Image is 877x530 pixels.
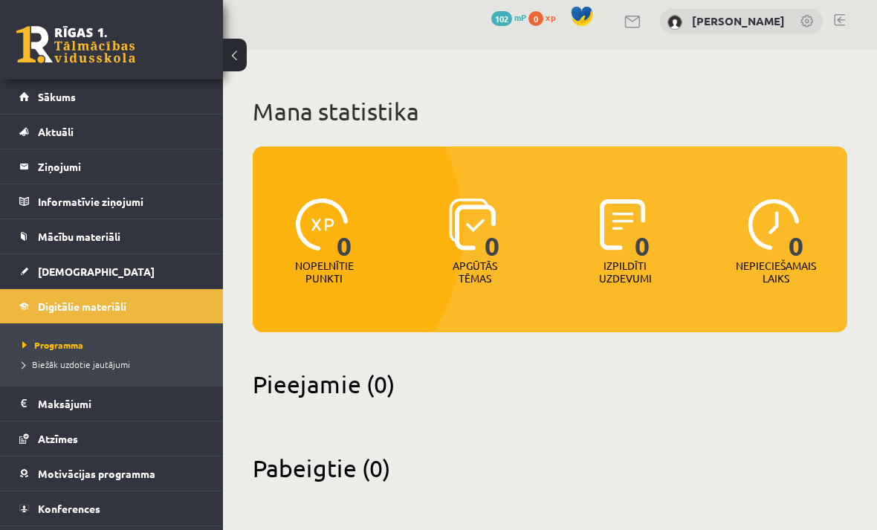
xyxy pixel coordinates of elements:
[491,11,526,23] a: 102 mP
[19,456,204,491] a: Motivācijas programma
[22,338,208,352] a: Programma
[38,265,155,278] span: [DEMOGRAPHIC_DATA]
[38,230,120,243] span: Mācību materiāli
[38,125,74,138] span: Aktuāli
[19,254,204,288] a: [DEMOGRAPHIC_DATA]
[38,387,204,421] legend: Maksājumi
[22,339,83,351] span: Programma
[19,114,204,149] a: Aktuāli
[16,26,135,63] a: Rīgas 1. Tālmācības vidusskola
[446,259,504,285] p: Apgūtās tēmas
[296,198,348,251] img: icon-xp-0682a9bc20223a9ccc6f5883a126b849a74cddfe5390d2b41b4391c66f2066e7.svg
[528,11,543,26] span: 0
[19,149,204,184] a: Ziņojumi
[692,13,785,28] a: [PERSON_NAME]
[38,300,126,313] span: Digitālie materiāli
[38,90,76,103] span: Sākums
[491,11,512,26] span: 102
[38,184,204,219] legend: Informatīvie ziņojumi
[748,198,800,251] img: icon-clock-7be60019b62300814b6bd22b8e044499b485619524d84068768e800edab66f18.svg
[38,467,155,480] span: Motivācijas programma
[19,184,204,219] a: Informatīvie ziņojumi
[38,432,78,445] span: Atzīmes
[600,198,646,251] img: icon-completed-tasks-ad58ae20a441b2904462921112bc710f1caf180af7a3daa7317a5a94f2d26646.svg
[19,421,204,456] a: Atzīmes
[528,11,563,23] a: 0 xp
[22,358,208,371] a: Biežāk uzdotie jautājumi
[337,198,352,259] span: 0
[667,15,682,30] img: Sofija Starovoitova
[253,369,847,398] h2: Pieejamie (0)
[295,259,354,285] p: Nopelnītie punkti
[253,97,847,126] h1: Mana statistika
[19,289,204,323] a: Digitālie materiāli
[19,491,204,526] a: Konferences
[38,502,100,515] span: Konferences
[546,11,555,23] span: xp
[19,387,204,421] a: Maksājumi
[596,259,654,285] p: Izpildīti uzdevumi
[449,198,496,251] img: icon-learned-topics-4a711ccc23c960034f471b6e78daf4a3bad4a20eaf4de84257b87e66633f6470.svg
[485,198,500,259] span: 0
[736,259,816,285] p: Nepieciešamais laiks
[22,358,130,370] span: Biežāk uzdotie jautājumi
[253,453,847,482] h2: Pabeigtie (0)
[789,198,804,259] span: 0
[635,198,650,259] span: 0
[514,11,526,23] span: mP
[38,149,204,184] legend: Ziņojumi
[19,80,204,114] a: Sākums
[19,219,204,253] a: Mācību materiāli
